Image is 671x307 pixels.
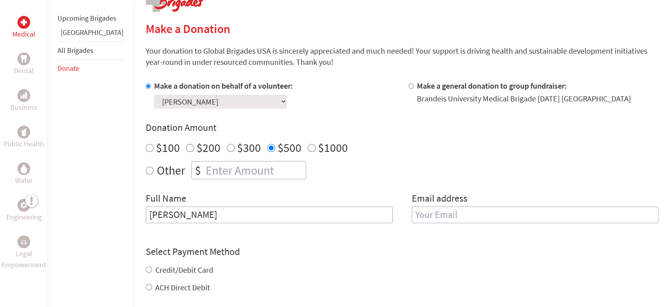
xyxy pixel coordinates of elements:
[14,52,34,76] a: DentalDental
[17,162,30,175] div: Water
[21,92,27,99] img: Business
[6,212,42,223] p: Engineering
[58,10,123,27] li: Upcoming Brigades
[17,89,30,102] div: Business
[412,206,659,223] input: Your Email
[146,45,658,68] p: Your donation to Global Brigades USA is sincerely appreciated and much needed! Your support is dr...
[417,93,631,104] div: Brandeis University Medical Brigade [DATE] [GEOGRAPHIC_DATA]
[17,126,30,138] div: Public Health
[204,161,306,179] input: Enter Amount
[318,140,348,155] label: $1000
[17,235,30,248] div: Legal Empowerment
[17,199,30,212] div: Engineering
[146,121,658,134] h4: Donation Amount
[154,81,293,91] label: Make a donation on behalf of a volunteer:
[146,21,658,36] h2: Make a Donation
[17,16,30,29] div: Medical
[14,65,34,76] p: Dental
[10,102,37,113] p: Business
[17,52,30,65] div: Dental
[4,126,44,150] a: Public HealthPublic Health
[58,64,79,73] a: Donate
[156,140,180,155] label: $100
[2,248,46,270] p: Legal Empowerment
[146,206,393,223] input: Enter Full Name
[21,239,27,244] img: Legal Empowerment
[197,140,220,155] label: $200
[412,192,467,206] label: Email address
[4,138,44,150] p: Public Health
[192,161,204,179] div: $
[21,55,27,62] img: Dental
[58,27,123,41] li: Belize
[58,14,116,23] a: Upcoming Brigades
[10,89,37,113] a: BusinessBusiness
[58,41,123,60] li: All Brigades
[417,81,567,91] label: Make a general donation to group fundraiser:
[146,245,658,258] h4: Select Payment Method
[278,140,301,155] label: $500
[237,140,261,155] label: $300
[12,16,35,40] a: MedicalMedical
[21,128,27,136] img: Public Health
[155,282,210,292] label: ACH Direct Debit
[21,202,27,208] img: Engineering
[6,199,42,223] a: EngineeringEngineering
[61,28,123,37] a: [GEOGRAPHIC_DATA]
[58,60,123,77] li: Donate
[12,29,35,40] p: Medical
[155,265,213,275] label: Credit/Debit Card
[2,235,46,270] a: Legal EmpowermentLegal Empowerment
[157,161,185,179] label: Other
[146,192,186,206] label: Full Name
[21,19,27,25] img: Medical
[15,175,33,186] p: Water
[15,162,33,186] a: WaterWater
[21,164,27,173] img: Water
[58,46,93,55] a: All Brigades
